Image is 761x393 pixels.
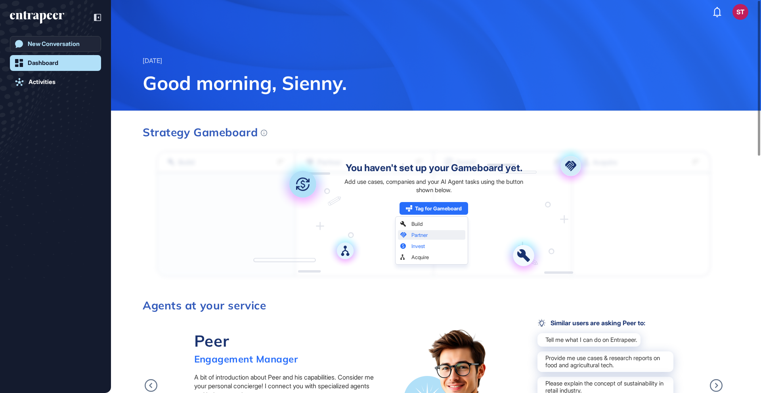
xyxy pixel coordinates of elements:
[10,74,101,90] a: Activities
[10,11,64,24] div: entrapeer-logo
[143,71,729,95] span: Good morning, Sienny.
[28,40,80,48] div: New Conversation
[537,351,673,372] div: Provide me use cases & research reports on food and agricultural tech.
[28,59,58,67] div: Dashboard
[537,319,645,327] div: Similar users are asking Peer to:
[29,78,55,86] div: Activities
[143,300,725,311] h3: Agents at your service
[732,4,748,20] button: ST
[551,146,591,186] img: partner.aac698ea.svg
[194,331,298,351] div: Peer
[143,127,267,138] div: Strategy Gameboard
[537,333,641,347] div: Tell me what I can do on Entrapeer.
[340,177,527,194] div: Add use cases, companies and your AI Agent tasks using the button shown below.
[346,163,522,173] div: You haven't set up your Gameboard yet.
[10,55,101,71] a: Dashboard
[143,56,162,66] div: [DATE]
[10,36,101,52] a: New Conversation
[194,353,298,365] div: Engagement Manager
[277,158,329,210] img: invest.bd05944b.svg
[329,235,361,267] img: acquire.a709dd9a.svg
